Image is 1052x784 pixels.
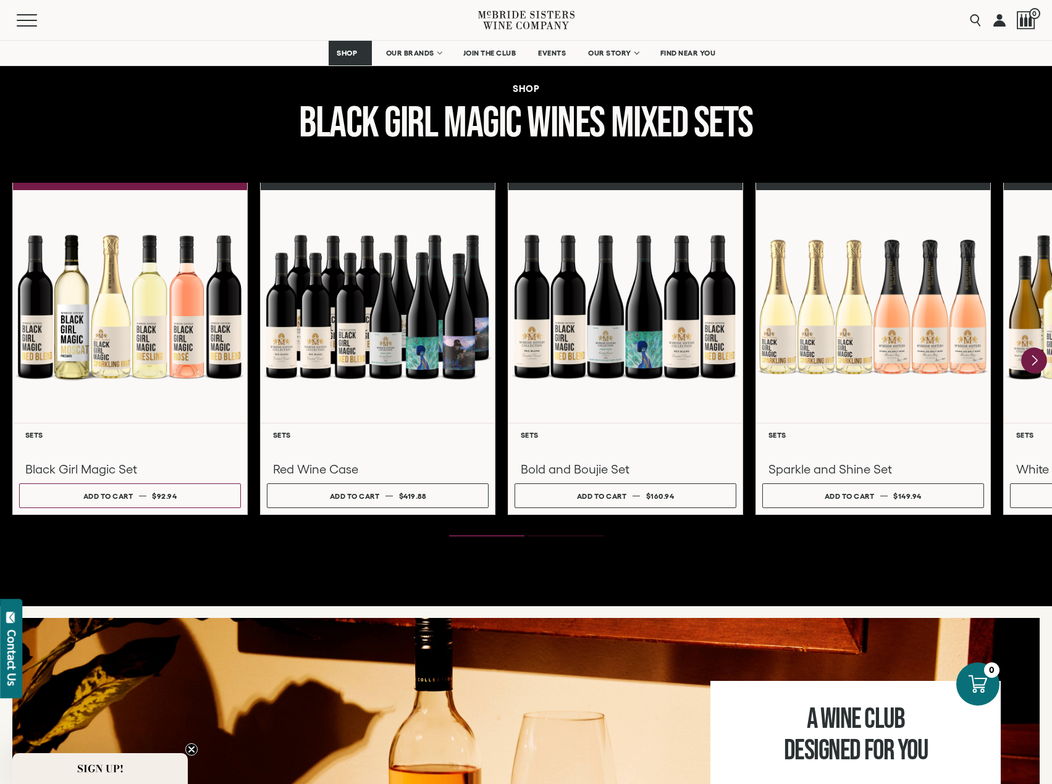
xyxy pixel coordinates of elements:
div: SIGN UP!Close teaser [12,753,188,784]
button: Mobile Menu Trigger [17,14,61,27]
button: Add to cart $92.94 [19,483,241,508]
span: JOIN THE CLUB [463,49,516,57]
a: SHOP [329,41,372,65]
div: Add to cart [83,487,133,505]
h3: Red Wine Case [273,461,482,477]
span: $149.94 [893,492,922,500]
a: Sparkling and Shine Sparkling Set Sets Sparkle and Shine Set Add to cart $149.94 [755,183,991,515]
button: Add to cart $160.94 [515,483,736,508]
span: for [864,734,894,768]
span: Wine [820,703,861,736]
div: Contact Us [6,630,18,686]
span: $92.94 [152,492,177,500]
a: OUR STORY [580,41,646,65]
span: OUR STORY [588,49,631,57]
span: Designed [784,734,861,768]
span: $419.88 [399,492,426,500]
div: 0 [984,662,999,678]
h6: Sets [273,431,482,439]
div: Add to cart [577,487,627,505]
a: Red Wine Case Sets Red Wine Case Add to cart $419.88 [260,183,495,515]
span: $160.94 [646,492,675,500]
h3: Bold and Boujie Set [521,461,730,477]
a: Black Girl Magic Set Sets Black Girl Magic Set Add to cart $92.94 [12,183,248,515]
span: You [898,734,928,768]
span: magic [444,98,521,149]
h3: Sparkle and Shine Set [768,461,978,477]
h6: Sets [521,431,730,439]
h3: Black Girl Magic Set [25,461,235,477]
li: Page dot 2 [528,535,604,536]
div: Add to cart [825,487,875,505]
li: Page dot 1 [449,535,524,536]
button: Next [1021,348,1047,373]
span: FIND NEAR YOU [660,49,716,57]
span: girl [384,98,437,149]
a: FIND NEAR YOU [652,41,724,65]
button: Add to cart $419.88 [267,483,489,508]
span: Club [864,703,904,736]
span: SHOP [337,49,358,57]
h6: Sets [25,431,235,439]
span: wines [527,98,605,149]
a: EVENTS [530,41,574,65]
span: black [299,98,379,149]
span: A [807,703,817,736]
span: EVENTS [538,49,566,57]
span: OUR BRANDS [386,49,434,57]
span: Mixed [611,98,688,149]
div: Add to cart [330,487,380,505]
button: Add to cart $149.94 [762,483,984,508]
a: JOIN THE CLUB [455,41,524,65]
h6: Sets [768,431,978,439]
button: Close teaser [185,743,198,756]
span: 0 [1029,8,1040,19]
span: Sets [694,98,753,149]
a: Bold & Boujie Red Wine Set Sets Bold and Boujie Set Add to cart $160.94 [508,183,743,515]
span: SIGN UP! [77,761,124,776]
a: OUR BRANDS [378,41,449,65]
